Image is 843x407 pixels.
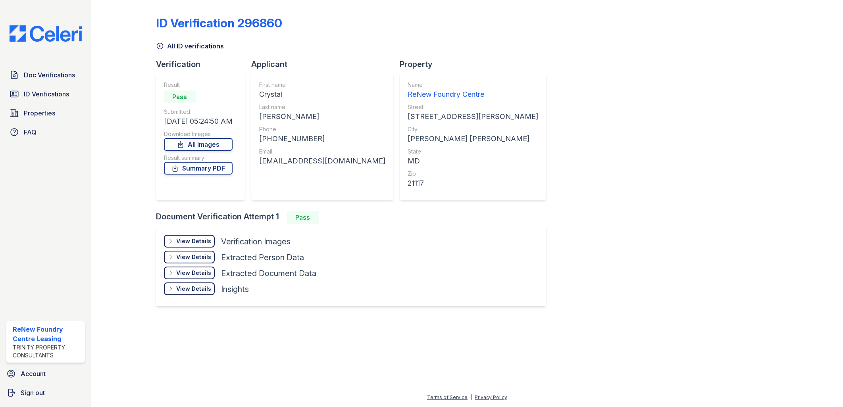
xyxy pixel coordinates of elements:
[259,156,385,167] div: [EMAIL_ADDRESS][DOMAIN_NAME]
[13,344,82,359] div: Trinity Property Consultants
[221,284,249,295] div: Insights
[221,268,316,279] div: Extracted Document Data
[251,59,400,70] div: Applicant
[408,125,538,133] div: City
[176,237,211,245] div: View Details
[164,130,233,138] div: Download Images
[475,394,507,400] a: Privacy Policy
[176,269,211,277] div: View Details
[259,133,385,144] div: [PHONE_NUMBER]
[408,111,538,122] div: [STREET_ADDRESS][PERSON_NAME]
[3,366,88,382] a: Account
[259,81,385,89] div: First name
[156,41,224,51] a: All ID verifications
[164,116,233,127] div: [DATE] 05:24:50 AM
[408,81,538,100] a: Name ReNew Foundry Centre
[164,81,233,89] div: Result
[427,394,468,400] a: Terms of Service
[164,138,233,151] a: All Images
[156,16,282,30] div: ID Verification 296860
[470,394,472,400] div: |
[221,252,304,263] div: Extracted Person Data
[3,25,88,42] img: CE_Logo_Blue-a8612792a0a2168367f1c8372b55b34899dd931a85d93a1a3d3e32e68fde9ad4.png
[408,89,538,100] div: ReNew Foundry Centre
[24,70,75,80] span: Doc Verifications
[164,162,233,175] a: Summary PDF
[221,236,291,247] div: Verification Images
[24,89,69,99] span: ID Verifications
[21,369,46,378] span: Account
[408,103,538,111] div: Street
[6,67,85,83] a: Doc Verifications
[408,178,538,189] div: 21117
[287,211,319,224] div: Pass
[408,170,538,178] div: Zip
[164,90,196,103] div: Pass
[6,124,85,140] a: FAQ
[259,111,385,122] div: [PERSON_NAME]
[3,385,88,401] a: Sign out
[400,59,552,70] div: Property
[13,324,82,344] div: ReNew Foundry Centre Leasing
[259,148,385,156] div: Email
[21,388,45,397] span: Sign out
[259,103,385,111] div: Last name
[164,108,233,116] div: Submitted
[408,133,538,144] div: [PERSON_NAME] [PERSON_NAME]
[6,105,85,121] a: Properties
[156,211,552,224] div: Document Verification Attempt 1
[408,81,538,89] div: Name
[408,156,538,167] div: MD
[164,154,233,162] div: Result summary
[408,148,538,156] div: State
[24,108,55,118] span: Properties
[24,127,37,137] span: FAQ
[259,125,385,133] div: Phone
[156,59,251,70] div: Verification
[259,89,385,100] div: Crystal
[176,253,211,261] div: View Details
[176,285,211,293] div: View Details
[6,86,85,102] a: ID Verifications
